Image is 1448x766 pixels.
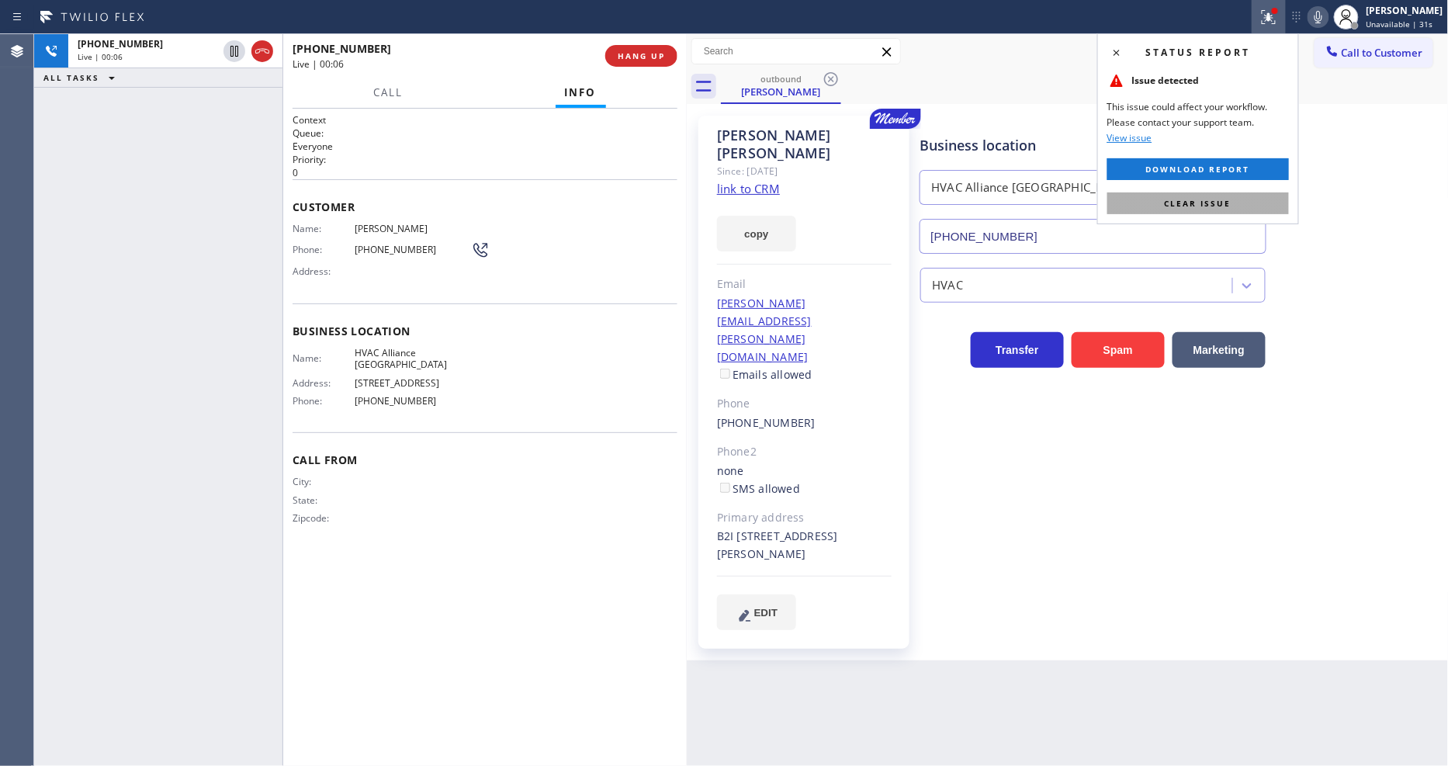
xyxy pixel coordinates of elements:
div: Since: [DATE] [717,162,892,180]
span: HANG UP [618,50,665,61]
div: Howard Finkelstein [722,69,840,102]
span: [PHONE_NUMBER] [293,41,391,56]
button: EDIT [717,594,796,630]
button: Mute [1308,6,1329,28]
span: Info [565,85,597,99]
a: [PERSON_NAME][EMAIL_ADDRESS][PERSON_NAME][DOMAIN_NAME] [717,296,812,364]
span: Name: [293,223,355,234]
span: Zipcode: [293,512,355,524]
span: ALL TASKS [43,72,99,83]
span: Address: [293,377,355,389]
div: Phone [717,395,892,413]
span: [PHONE_NUMBER] [355,244,471,255]
button: Info [556,78,606,108]
span: Live | 00:06 [293,57,344,71]
button: ALL TASKS [34,68,130,87]
div: [PERSON_NAME] [722,85,840,99]
span: State: [293,494,355,506]
span: [PERSON_NAME] [355,223,471,234]
h2: Queue: [293,127,677,140]
span: Business location [293,324,677,338]
label: Emails allowed [717,367,812,382]
span: [PHONE_NUMBER] [78,37,163,50]
div: Business location [920,135,1266,156]
button: Hang up [251,40,273,62]
button: HANG UP [605,45,677,67]
span: EDIT [754,607,778,619]
button: Spam [1072,332,1165,368]
button: Call to Customer [1315,38,1433,68]
div: outbound [722,73,840,85]
input: Search [692,39,900,64]
span: Name: [293,352,355,364]
button: copy [717,216,796,251]
div: B2I [STREET_ADDRESS][PERSON_NAME] [717,528,892,563]
h1: Context [293,113,677,127]
span: City: [293,476,355,487]
span: Address: [293,265,355,277]
p: 0 [293,166,677,179]
div: HVAC [933,276,964,294]
input: SMS allowed [720,483,730,493]
span: Call to Customer [1342,46,1423,60]
p: Everyone [293,140,677,153]
span: Call [373,85,403,99]
button: Transfer [971,332,1064,368]
button: Hold Customer [223,40,245,62]
input: Emails allowed [720,369,730,379]
div: Primary address [717,509,892,527]
span: [STREET_ADDRESS] [355,377,471,389]
div: HVAC Alliance [GEOGRAPHIC_DATA] [932,179,1129,197]
span: Call From [293,452,677,467]
span: Phone: [293,395,355,407]
span: Live | 00:06 [78,51,123,62]
div: [PERSON_NAME] [1367,4,1443,17]
div: Email [717,276,892,293]
a: link to CRM [717,181,780,196]
h2: Priority: [293,153,677,166]
div: [PERSON_NAME] [PERSON_NAME] [717,127,892,162]
span: Customer [293,199,677,214]
input: Phone Number [920,219,1266,254]
div: none [717,463,892,498]
button: Marketing [1173,332,1266,368]
label: SMS allowed [717,481,800,496]
span: Unavailable | 31s [1367,19,1433,29]
span: Phone: [293,244,355,255]
span: HVAC Alliance [GEOGRAPHIC_DATA] [355,347,471,371]
a: [PHONE_NUMBER] [717,415,816,430]
div: Phone2 [717,443,892,461]
span: [PHONE_NUMBER] [355,395,471,407]
button: Call [364,78,412,108]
